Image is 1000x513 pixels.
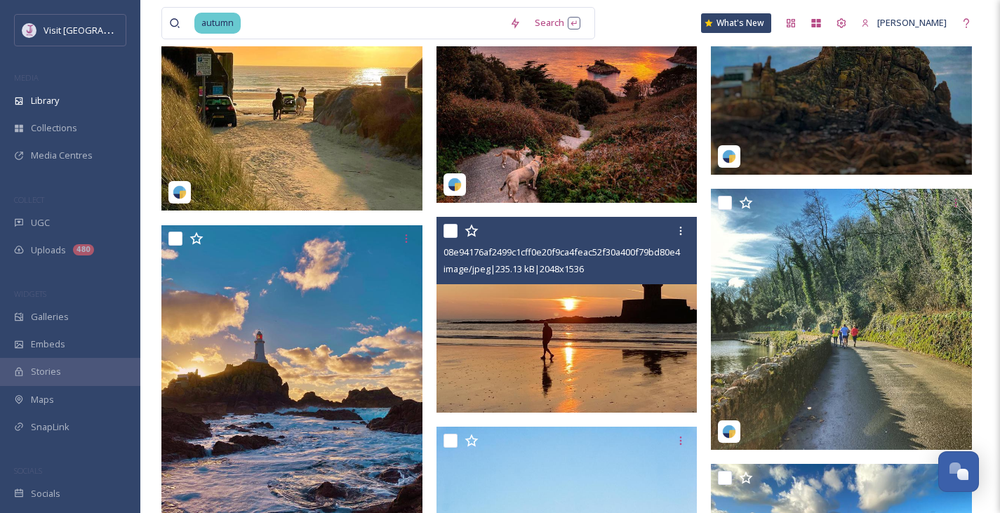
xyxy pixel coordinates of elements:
img: 764d023382b08cda3a4d857e2076ee287abe7ac064919c8d08ae3ff830f6bbbc.jpg [436,8,698,203]
span: Maps [31,393,54,406]
span: SnapLink [31,420,69,434]
span: Galleries [31,310,69,324]
a: What's New [701,13,771,33]
span: Library [31,94,59,107]
img: snapsea-logo.png [722,425,736,439]
img: 08e94176af2499c1cff0e20f9ca4feac52f30a400f79bd80e4b0bc52bc6f022f.jpg [436,217,698,413]
img: Events-Jersey-Logo.png [22,23,36,37]
span: [PERSON_NAME] [877,16,947,29]
span: Uploads [31,244,66,257]
button: Open Chat [938,451,979,492]
span: autumn [194,13,241,33]
a: [PERSON_NAME] [854,9,954,36]
div: Search [528,9,587,36]
span: Media Centres [31,149,93,162]
span: Socials [31,487,60,500]
span: UGC [31,216,50,229]
img: snapsea-logo.png [722,149,736,164]
img: snapsea-logo.png [173,185,187,199]
span: Stories [31,365,61,378]
span: Visit [GEOGRAPHIC_DATA] [44,23,152,36]
span: SOCIALS [14,465,42,476]
span: Embeds [31,338,65,351]
span: Collections [31,121,77,135]
span: WIDGETS [14,288,46,299]
span: COLLECT [14,194,44,205]
span: 08e94176af2499c1cff0e20f9ca4feac52f30a400f79bd80e4b0bc52bc6f022f.jpg [444,245,761,258]
span: MEDIA [14,72,39,83]
div: 480 [73,244,94,255]
img: rocknroadrunners-17863308056833617.jpg [711,189,972,450]
span: image/jpeg | 235.13 kB | 2048 x 1536 [444,262,584,275]
img: snapsea-logo.png [448,178,462,192]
